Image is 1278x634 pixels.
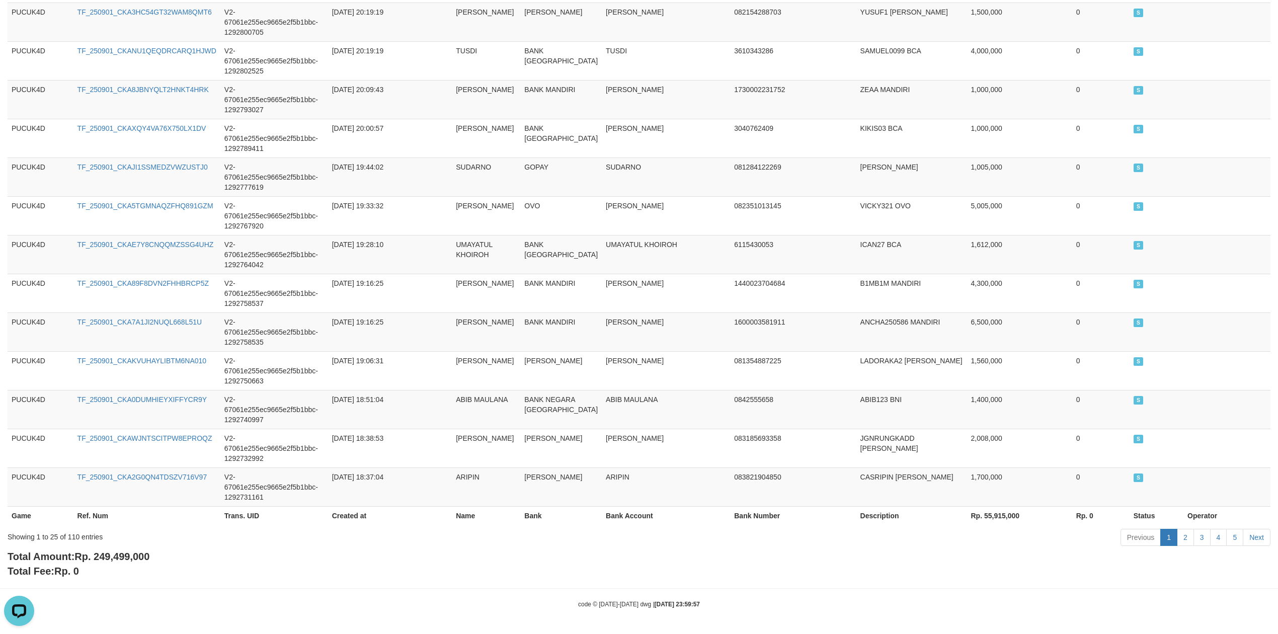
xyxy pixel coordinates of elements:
td: [DATE] 20:09:43 [328,80,452,119]
span: SUCCESS [1134,9,1144,17]
td: [PERSON_NAME] [602,312,730,351]
td: SAMUEL0099 BCA [856,41,967,80]
td: PUCUK4D [8,429,73,467]
td: 1440023704684 [730,274,856,312]
span: SUCCESS [1134,241,1144,250]
th: Name [452,506,520,525]
a: 1 [1160,529,1177,546]
td: 1,612,000 [967,235,1072,274]
td: [PERSON_NAME] [602,429,730,467]
th: Trans. UID [220,506,328,525]
td: BANK NEGARA [GEOGRAPHIC_DATA] [520,390,602,429]
td: PUCUK4D [8,312,73,351]
td: [PERSON_NAME] [856,157,967,196]
td: 0 [1072,235,1130,274]
button: Open LiveChat chat widget [4,4,34,34]
td: 4,000,000 [967,41,1072,80]
td: [DATE] 19:44:02 [328,157,452,196]
a: TF_250901_CKAJI1SSMEDZVWZUSTJ0 [77,163,208,171]
td: ABIB MAULANA [452,390,520,429]
th: Game [8,506,73,525]
td: 082154288703 [730,3,856,41]
td: [PERSON_NAME] [602,119,730,157]
td: [DATE] 18:38:53 [328,429,452,467]
td: [PERSON_NAME] [452,429,520,467]
span: SUCCESS [1134,319,1144,327]
td: 0 [1072,274,1130,312]
b: Total Fee: [8,566,79,577]
span: SUCCESS [1134,357,1144,366]
td: B1MB1M MANDIRI [856,274,967,312]
b: Total Amount: [8,551,149,562]
a: TF_250901_CKAWJNTSCITPW8EPROQZ [77,434,212,442]
a: TF_250901_CKA7A1JI2NUQL668L51U [77,318,202,326]
a: TF_250901_CKA3HC54GT32WAM8QMT6 [77,8,212,16]
a: TF_250901_CKA2G0QN4TDSZV716V97 [77,473,207,481]
td: BANK [GEOGRAPHIC_DATA] [520,119,602,157]
td: BANK MANDIRI [520,80,602,119]
td: YUSUF1 [PERSON_NAME] [856,3,967,41]
th: Status [1130,506,1183,525]
a: 5 [1226,529,1243,546]
td: 081354887225 [730,351,856,390]
td: PUCUK4D [8,157,73,196]
td: [DATE] 20:19:19 [328,41,452,80]
td: PUCUK4D [8,351,73,390]
td: PUCUK4D [8,119,73,157]
td: [PERSON_NAME] [602,3,730,41]
td: SUDARNO [452,157,520,196]
a: TF_250901_CKA8JBNYQLT2HNKT4HRK [77,86,209,94]
th: Bank [520,506,602,525]
th: Bank Number [730,506,856,525]
td: [DATE] 19:28:10 [328,235,452,274]
td: PUCUK4D [8,390,73,429]
td: [DATE] 19:06:31 [328,351,452,390]
td: TUSDI [602,41,730,80]
td: KIKIS03 BCA [856,119,967,157]
td: 0 [1072,80,1130,119]
td: PUCUK4D [8,41,73,80]
td: [PERSON_NAME] [602,196,730,235]
td: ABIB MAULANA [602,390,730,429]
td: 1,500,000 [967,3,1072,41]
td: 1,700,000 [967,467,1072,506]
td: GOPAY [520,157,602,196]
a: Previous [1121,529,1161,546]
td: 0 [1072,41,1130,80]
td: 0 [1072,196,1130,235]
span: SUCCESS [1134,164,1144,172]
td: OVO [520,196,602,235]
td: 1730002231752 [730,80,856,119]
td: BANK MANDIRI [520,312,602,351]
a: TF_250901_CKA89F8DVN2FHHBRCP5Z [77,279,209,287]
small: code © [DATE]-[DATE] dwg | [578,601,700,608]
td: 083185693358 [730,429,856,467]
td: LADORAKA2 [PERSON_NAME] [856,351,967,390]
a: 3 [1193,529,1211,546]
th: Created at [328,506,452,525]
a: TF_250901_CKAE7Y8CNQQMZSSG4UHZ [77,241,214,249]
td: SUDARNO [602,157,730,196]
td: PUCUK4D [8,3,73,41]
td: 1,560,000 [967,351,1072,390]
td: [DATE] 20:00:57 [328,119,452,157]
td: V2-67061e255ec9665e2f5b1bbc-1292740997 [220,390,328,429]
td: VICKY321 OVO [856,196,967,235]
td: 0 [1072,119,1130,157]
td: [DATE] 18:51:04 [328,390,452,429]
td: V2-67061e255ec9665e2f5b1bbc-1292789411 [220,119,328,157]
td: 0 [1072,351,1130,390]
td: 1,000,000 [967,80,1072,119]
td: 1,400,000 [967,390,1072,429]
td: V2-67061e255ec9665e2f5b1bbc-1292731161 [220,467,328,506]
td: V2-67061e255ec9665e2f5b1bbc-1292750663 [220,351,328,390]
td: PUCUK4D [8,235,73,274]
td: [PERSON_NAME] [520,467,602,506]
span: SUCCESS [1134,396,1144,405]
th: Rp. 0 [1072,506,1130,525]
td: PUCUK4D [8,80,73,119]
td: UMAYATUL KHOIROH [602,235,730,274]
td: JGNRUNGKADD [PERSON_NAME] [856,429,967,467]
th: Rp. 55,915,000 [967,506,1072,525]
td: 3610343286 [730,41,856,80]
